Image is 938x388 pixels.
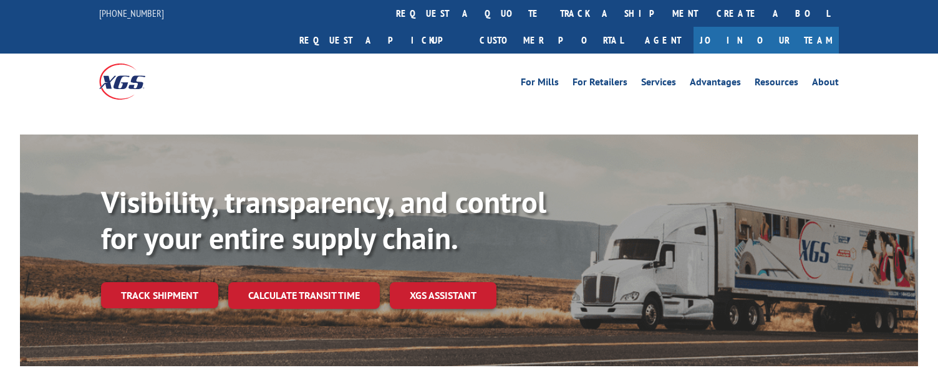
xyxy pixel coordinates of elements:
a: For Retailers [573,77,627,91]
a: Services [641,77,676,91]
a: Join Our Team [694,27,839,54]
a: Customer Portal [470,27,632,54]
a: Agent [632,27,694,54]
a: Calculate transit time [228,282,380,309]
a: [PHONE_NUMBER] [99,7,164,19]
a: For Mills [521,77,559,91]
a: XGS ASSISTANT [390,282,496,309]
a: Request a pickup [290,27,470,54]
b: Visibility, transparency, and control for your entire supply chain. [101,182,546,257]
a: About [812,77,839,91]
a: Advantages [690,77,741,91]
a: Resources [755,77,798,91]
a: Track shipment [101,282,218,308]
